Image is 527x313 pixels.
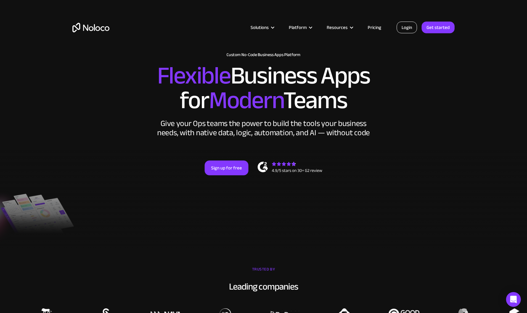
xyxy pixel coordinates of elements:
span: Modern [209,77,283,123]
a: Login [397,22,417,33]
div: Platform [289,23,307,31]
div: Platform [281,23,319,31]
a: Sign up for free [205,161,248,175]
div: Resources [319,23,360,31]
h2: Business Apps for Teams [72,63,455,113]
div: Resources [327,23,348,31]
div: Solutions [243,23,281,31]
a: Pricing [360,23,389,31]
div: Solutions [251,23,269,31]
a: home [72,23,109,32]
span: Flexible [157,53,231,99]
a: Get started [422,22,455,33]
div: Open Intercom Messenger [506,292,521,307]
div: Give your Ops teams the power to build the tools your business needs, with native data, logic, au... [156,119,371,137]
